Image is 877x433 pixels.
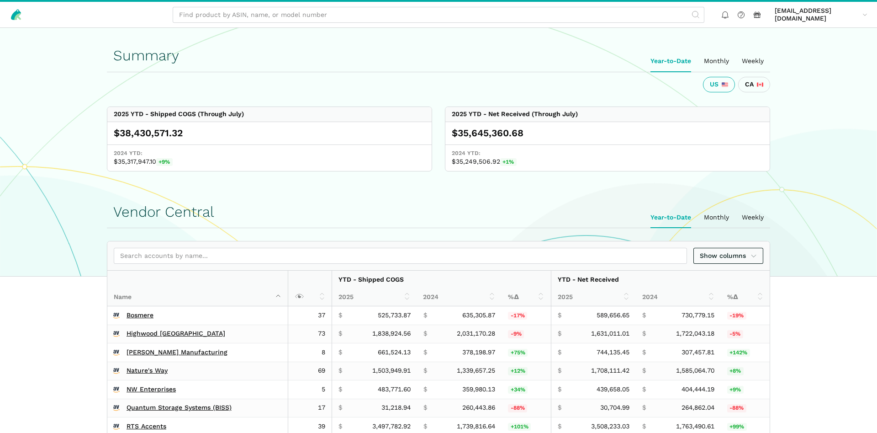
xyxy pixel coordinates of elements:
[338,367,342,375] span: $
[558,311,561,320] span: $
[462,404,495,412] span: 260,443.86
[457,330,495,338] span: 2,031,170.28
[727,404,746,412] span: -88%
[600,404,629,412] span: 30,704.99
[735,51,770,72] ui-tab: Weekly
[508,423,531,431] span: +101%
[551,289,636,306] th: 2025: activate to sort column ascending
[508,349,528,357] span: +75%
[508,404,527,412] span: -88%
[288,306,332,325] td: 37
[558,276,619,283] strong: YTD - Net Received
[508,312,527,320] span: -17%
[721,306,770,325] td: -19.31%
[452,150,763,158] span: 2024 YTD:
[735,207,770,228] ui-tab: Weekly
[338,276,404,283] strong: YTD - Shipped COGS
[682,385,714,394] span: 404,444.19
[288,380,332,399] td: 5
[156,158,173,166] span: +9%
[288,325,332,343] td: 73
[127,422,166,431] a: RTS Accents
[127,311,153,320] a: Bosmere
[114,127,425,139] div: $38,430,571.32
[508,367,528,375] span: +12%
[502,343,551,362] td: 74.91%
[697,51,735,72] ui-tab: Monthly
[721,399,770,417] td: -88.41%
[423,330,427,338] span: $
[558,404,561,412] span: $
[676,330,714,338] span: 1,722,043.18
[114,150,425,158] span: 2024 YTD:
[558,348,561,357] span: $
[452,127,763,139] div: $35,645,360.68
[378,311,411,320] span: 525,733.87
[682,404,714,412] span: 264,862.04
[423,367,427,375] span: $
[338,348,342,357] span: $
[676,367,714,375] span: 1,585,064.70
[727,367,744,375] span: +8%
[721,289,770,306] th: %Δ: activate to sort column ascending
[642,404,646,412] span: $
[338,404,342,412] span: $
[338,330,342,338] span: $
[114,158,425,166] span: $35,317,947.10
[127,330,225,338] a: Highwood [GEOGRAPHIC_DATA]
[727,386,744,394] span: +9%
[676,422,714,431] span: 1,763,490.61
[462,348,495,357] span: 378,198.97
[558,330,561,338] span: $
[423,311,427,320] span: $
[700,251,757,261] span: Show columns
[710,80,719,89] span: US
[173,7,704,23] input: Find product by ASIN, name, or model number
[642,348,646,357] span: $
[113,204,764,220] h1: Vendor Central
[771,5,871,24] a: [EMAIL_ADDRESS][DOMAIN_NAME]
[597,311,629,320] span: 589,656.65
[642,330,646,338] span: $
[127,367,168,375] a: Nature's Way
[452,110,578,118] div: 2025 YTD - Net Received (Through July)
[591,330,629,338] span: 1,631,011.01
[727,349,750,357] span: +142%
[127,348,227,357] a: [PERSON_NAME] Manufacturing
[462,385,495,394] span: 359,980.13
[338,385,342,394] span: $
[502,362,551,380] td: 12.26%
[332,289,417,306] th: 2025: activate to sort column ascending
[721,362,770,380] td: 7.76%
[457,422,495,431] span: 1,739,816.64
[508,386,528,394] span: +34%
[500,158,517,166] span: +1%
[644,207,697,228] ui-tab: Year-to-Date
[417,289,502,306] th: 2024: activate to sort column ascending
[462,311,495,320] span: 635,305.87
[338,422,342,431] span: $
[558,422,561,431] span: $
[642,367,646,375] span: $
[423,348,427,357] span: $
[127,404,232,412] a: Quantum Storage Systems (BISS)
[721,380,770,399] td: 8.71%
[502,399,551,417] td: -88.01%
[597,348,629,357] span: 744,135.45
[502,306,551,325] td: -17.25%
[372,422,411,431] span: 3,497,782.92
[721,343,770,362] td: 142.03%
[642,422,646,431] span: $
[727,312,746,320] span: -19%
[107,271,288,306] th: Name : activate to sort column descending
[591,422,629,431] span: 3,508,233.03
[114,110,244,118] div: 2025 YTD - Shipped COGS (Through July)
[597,385,629,394] span: 439,658.05
[642,385,646,394] span: $
[381,404,411,412] span: 31,218.94
[452,158,763,166] span: $35,249,506.92
[642,311,646,320] span: $
[502,380,551,399] td: 34.39%
[697,207,735,228] ui-tab: Monthly
[338,311,342,320] span: $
